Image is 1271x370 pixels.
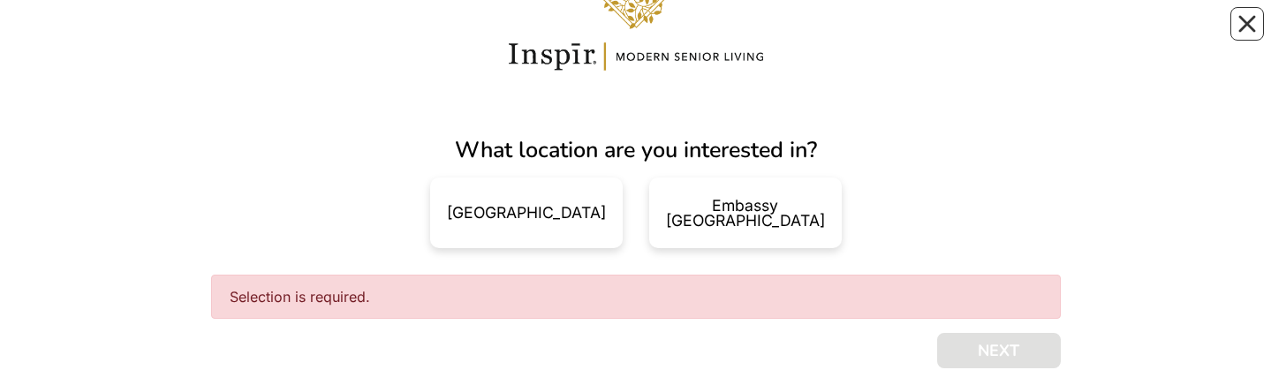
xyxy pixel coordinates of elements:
[211,137,1061,163] h2: What location are you interested in?
[663,198,828,229] div: Embassy [GEOGRAPHIC_DATA]
[447,205,606,221] div: [GEOGRAPHIC_DATA]
[1230,7,1264,41] button: Close
[937,333,1061,368] button: NEXT
[211,275,1061,319] div: Selection is required.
